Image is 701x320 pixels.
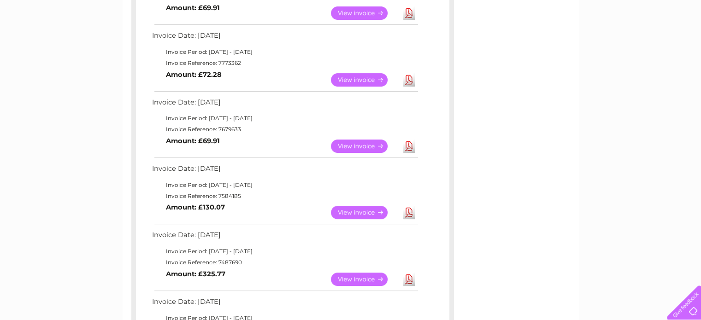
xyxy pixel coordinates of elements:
[166,270,225,278] b: Amount: £325.77
[640,39,662,46] a: Contact
[150,29,419,47] td: Invoice Date: [DATE]
[150,47,419,58] td: Invoice Period: [DATE] - [DATE]
[150,163,419,180] td: Invoice Date: [DATE]
[403,273,415,286] a: Download
[166,70,222,79] b: Amount: £72.28
[166,203,225,211] b: Amount: £130.07
[403,140,415,153] a: Download
[150,96,419,113] td: Invoice Date: [DATE]
[150,246,419,257] td: Invoice Period: [DATE] - [DATE]
[150,229,419,246] td: Invoice Date: [DATE]
[150,58,419,69] td: Invoice Reference: 7773362
[166,4,220,12] b: Amount: £69.91
[403,6,415,20] a: Download
[150,296,419,313] td: Invoice Date: [DATE]
[562,39,582,46] a: Energy
[671,39,692,46] a: Log out
[403,206,415,219] a: Download
[588,39,615,46] a: Telecoms
[331,6,399,20] a: View
[150,113,419,124] td: Invoice Period: [DATE] - [DATE]
[331,206,399,219] a: View
[403,73,415,87] a: Download
[527,5,591,16] a: 0333 014 3131
[150,124,419,135] td: Invoice Reference: 7679633
[150,180,419,191] td: Invoice Period: [DATE] - [DATE]
[621,39,634,46] a: Blog
[24,24,71,52] img: logo.png
[331,140,399,153] a: View
[150,191,419,202] td: Invoice Reference: 7584185
[539,39,556,46] a: Water
[133,5,569,45] div: Clear Business is a trading name of Verastar Limited (registered in [GEOGRAPHIC_DATA] No. 3667643...
[331,73,399,87] a: View
[150,257,419,268] td: Invoice Reference: 7487690
[166,137,220,145] b: Amount: £69.91
[331,273,399,286] a: View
